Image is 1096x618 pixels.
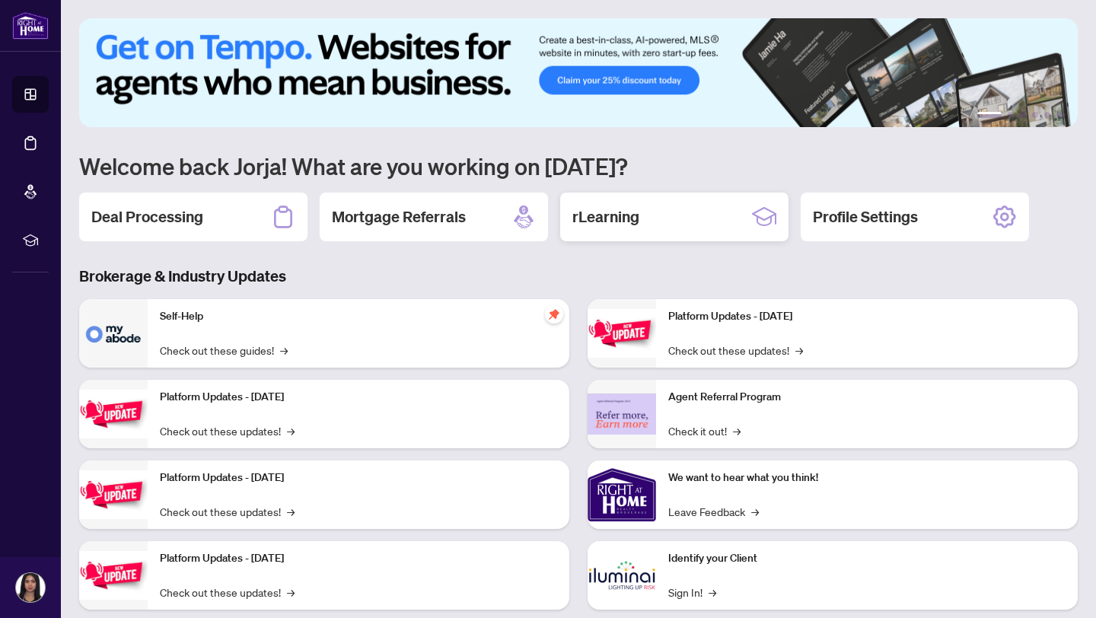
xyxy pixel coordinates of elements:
span: → [280,342,288,358]
a: Sign In!→ [668,584,716,600]
button: 2 [1008,112,1014,118]
img: Identify your Client [588,541,656,610]
p: Agent Referral Program [668,389,1066,406]
p: We want to hear what you think! [668,470,1066,486]
a: Check out these guides!→ [160,342,288,358]
a: Check out these updates!→ [668,342,803,358]
span: → [795,342,803,358]
span: → [287,503,295,520]
img: Platform Updates - July 8, 2025 [79,551,148,599]
span: → [287,422,295,439]
img: Profile Icon [16,573,45,602]
h2: rLearning [572,206,639,228]
img: logo [12,11,49,40]
a: Check it out!→ [668,422,741,439]
button: 6 [1056,112,1063,118]
h2: Mortgage Referrals [332,206,466,228]
p: Platform Updates - [DATE] [160,389,557,406]
h2: Profile Settings [813,206,918,228]
img: We want to hear what you think! [588,460,656,529]
img: Platform Updates - June 23, 2025 [588,309,656,357]
img: Platform Updates - September 16, 2025 [79,390,148,438]
img: Slide 0 [79,18,1078,127]
p: Platform Updates - [DATE] [668,308,1066,325]
a: Check out these updates!→ [160,503,295,520]
p: Platform Updates - [DATE] [160,470,557,486]
a: Check out these updates!→ [160,422,295,439]
span: → [751,503,759,520]
h2: Deal Processing [91,206,203,228]
button: Open asap [1035,565,1081,610]
span: → [733,422,741,439]
button: 5 [1044,112,1050,118]
p: Identify your Client [668,550,1066,567]
span: → [287,584,295,600]
h3: Brokerage & Industry Updates [79,266,1078,287]
span: → [709,584,716,600]
a: Leave Feedback→ [668,503,759,520]
img: Self-Help [79,299,148,368]
button: 4 [1032,112,1038,118]
p: Self-Help [160,308,557,325]
h1: Welcome back Jorja! What are you working on [DATE]? [79,151,1078,180]
span: pushpin [545,305,563,323]
p: Platform Updates - [DATE] [160,550,557,567]
img: Platform Updates - July 21, 2025 [79,470,148,518]
img: Agent Referral Program [588,393,656,435]
button: 3 [1020,112,1026,118]
a: Check out these updates!→ [160,584,295,600]
button: 1 [977,112,1002,118]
